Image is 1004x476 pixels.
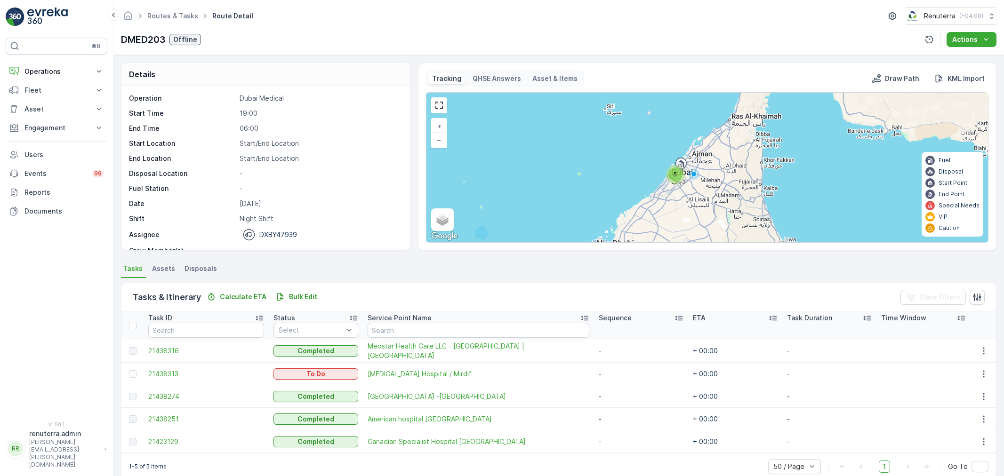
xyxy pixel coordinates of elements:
p: Caution [939,224,960,232]
span: Disposals [185,264,217,273]
p: ⌘B [91,42,101,50]
p: Operations [24,67,88,76]
div: RR [8,441,23,456]
a: Medstar Health Care LLC - Gulf Towers | Oud Mehta [368,341,589,360]
button: Offline [169,34,201,45]
p: Time Window [881,313,926,323]
p: - [240,246,400,255]
span: [MEDICAL_DATA] Hospital / Mirdif [368,369,589,379]
td: - [782,408,876,430]
div: Toggle Row Selected [129,415,137,423]
span: 5 [674,171,677,178]
button: To Do [273,368,358,380]
span: + [437,122,442,130]
p: Completed [297,437,334,446]
button: Completed [273,391,358,402]
p: Engagement [24,123,88,133]
p: [DATE] [240,199,400,208]
p: 06:00 [240,124,400,133]
p: Completed [297,346,334,356]
p: Calculate ETA [220,292,266,301]
span: [GEOGRAPHIC_DATA] -[GEOGRAPHIC_DATA] [368,392,589,401]
p: Task ID [148,313,172,323]
a: American Hospital -Oud Mehta [368,392,589,401]
p: Tasks & Itinerary [133,291,201,304]
span: Canadian Specialist Hospital [GEOGRAPHIC_DATA] [368,437,589,446]
p: Disposal [939,168,963,175]
td: - [782,340,876,363]
img: logo [6,8,24,26]
a: Zoom In [432,119,446,133]
p: Night Shift [240,214,400,223]
p: Operation [129,94,236,103]
p: Completed [297,392,334,401]
div: 0 [426,93,988,242]
p: 99 [94,170,102,177]
td: - [594,430,688,453]
p: Reports [24,188,104,197]
a: 21438313 [148,369,264,379]
span: Go To [948,462,968,471]
td: + 00:00 [688,340,782,363]
span: v 1.50.1 [6,421,107,427]
button: Completed [273,345,358,357]
a: Users [6,145,107,164]
p: Dubai Medical [240,94,400,103]
a: 21438316 [148,346,264,356]
p: Task Duration [787,313,832,323]
button: KML Import [931,73,988,84]
p: Select [279,325,344,335]
td: + 00:00 [688,430,782,453]
p: End Time [129,124,236,133]
button: Renuterra(+04:00) [906,8,996,24]
a: 21423129 [148,437,264,446]
button: Engagement [6,119,107,137]
p: Sequence [599,313,632,323]
button: Operations [6,62,107,81]
p: QHSE Answers [473,74,521,83]
p: Start Point [939,179,967,187]
span: Medstar Health Care LLC - [GEOGRAPHIC_DATA] | [GEOGRAPHIC_DATA] [368,341,589,360]
p: Documents [24,206,104,216]
p: Start/End Location [240,154,400,163]
p: Service Point Name [368,313,432,323]
span: American hospital [GEOGRAPHIC_DATA] [368,414,589,424]
span: Tasks [123,264,143,273]
div: Toggle Row Selected [129,370,137,378]
p: Date [129,199,236,208]
td: - [594,363,688,385]
button: Calculate ETA [203,291,270,302]
p: End Point [939,190,964,198]
td: - [594,385,688,408]
td: - [594,340,688,363]
p: Tracking [432,74,461,83]
p: Details [129,69,155,80]
p: - [240,169,400,178]
a: Documents [6,202,107,221]
a: Canadian Specialist Hospital Al Ghurair [368,437,589,446]
span: 1 [879,460,890,473]
p: Draw Path [885,74,919,83]
td: + 00:00 [688,385,782,408]
p: Special Needs [939,202,980,209]
p: KML Import [948,74,985,83]
p: ( +04:00 ) [959,12,983,20]
p: Fuel [939,157,950,164]
p: - [240,184,400,193]
input: Search [148,323,264,338]
p: 19:00 [240,109,400,118]
button: Bulk Edit [272,291,321,302]
p: Status [273,313,295,323]
p: Actions [952,35,978,44]
p: VIP [939,213,948,221]
div: 5 [666,165,685,184]
p: ETA [693,313,706,323]
div: Toggle Row Selected [129,393,137,400]
a: View Fullscreen [432,98,446,112]
p: 1-5 of 5 items [129,463,167,470]
p: Renuterra [924,11,956,21]
p: Clear Filters [919,293,960,302]
button: Completed [273,436,358,447]
p: End Location [129,154,236,163]
p: Asset [24,104,88,114]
